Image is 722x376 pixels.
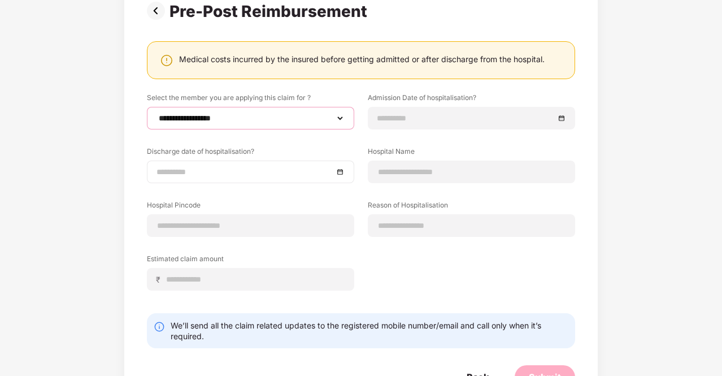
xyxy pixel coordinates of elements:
label: Admission Date of hospitalisation? [368,93,575,107]
label: Reason of Hospitalisation [368,200,575,214]
label: Estimated claim amount [147,254,354,268]
label: Hospital Name [368,146,575,161]
label: Select the member you are applying this claim for ? [147,93,354,107]
span: ₹ [156,274,165,285]
div: Medical costs incurred by the insured before getting admitted or after discharge from the hospital. [179,54,545,64]
div: We’ll send all the claim related updates to the registered mobile number/email and call only when... [171,320,568,342]
img: svg+xml;base64,PHN2ZyBpZD0iUHJldi0zMngzMiIgeG1sbnM9Imh0dHA6Ly93d3cudzMub3JnLzIwMDAvc3ZnIiB3aWR0aD... [147,2,169,20]
img: svg+xml;base64,PHN2ZyBpZD0iSW5mby0yMHgyMCIgeG1sbnM9Imh0dHA6Ly93d3cudzMub3JnLzIwMDAvc3ZnIiB3aWR0aD... [154,321,165,332]
label: Hospital Pincode [147,200,354,214]
img: svg+xml;base64,PHN2ZyBpZD0iV2FybmluZ18tXzI0eDI0IiBkYXRhLW5hbWU9Ildhcm5pbmcgLSAyNHgyNCIgeG1sbnM9Im... [160,54,173,67]
div: Pre-Post Reimbursement [169,2,372,21]
label: Discharge date of hospitalisation? [147,146,354,161]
